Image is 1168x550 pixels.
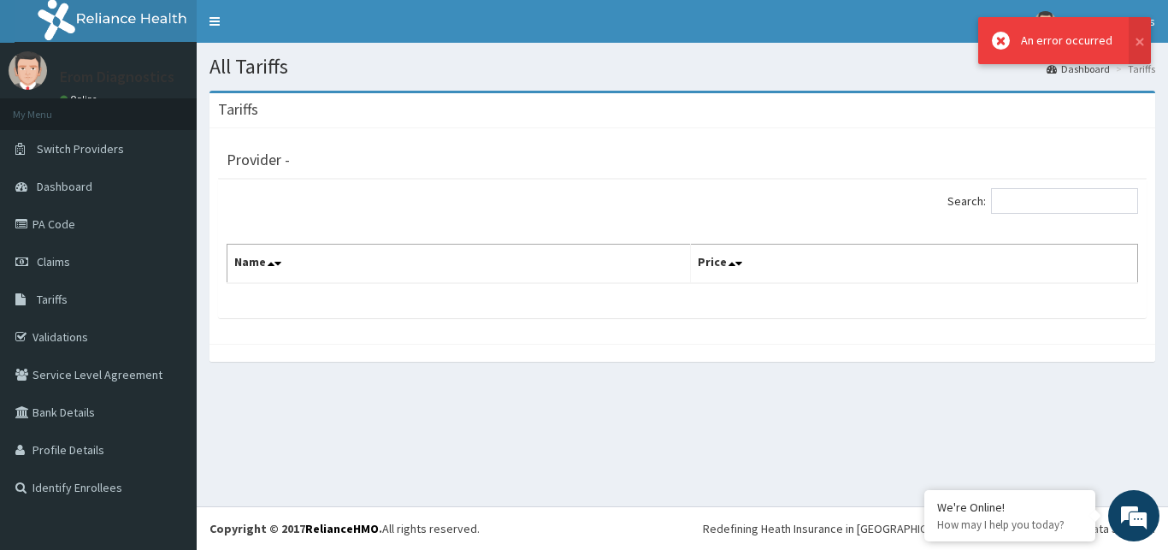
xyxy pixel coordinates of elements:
label: Search: [947,188,1138,214]
h3: Provider - [227,152,290,168]
a: Dashboard [1047,62,1110,76]
span: Claims [37,254,70,269]
span: Dashboard [37,179,92,194]
img: User Image [1035,11,1056,33]
strong: Copyright © 2017 . [209,521,382,536]
th: Name [227,245,691,284]
span: Tariffs [37,292,68,307]
h1: All Tariffs [209,56,1155,78]
span: Erom Diagnostics [1066,14,1155,29]
div: We're Online! [937,500,1082,515]
div: An error occurred [1021,32,1112,50]
p: Erom Diagnostics [60,69,174,85]
input: Search: [991,188,1138,214]
div: Redefining Heath Insurance in [GEOGRAPHIC_DATA] using Telemedicine and Data Science! [703,520,1155,537]
span: Switch Providers [37,141,124,157]
footer: All rights reserved. [197,506,1168,550]
h3: Tariffs [218,102,258,117]
li: Tariffs [1112,62,1155,76]
p: How may I help you today? [937,517,1082,532]
img: User Image [9,51,47,90]
a: Online [60,93,101,105]
a: RelianceHMO [305,521,379,536]
th: Price [691,245,1138,284]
